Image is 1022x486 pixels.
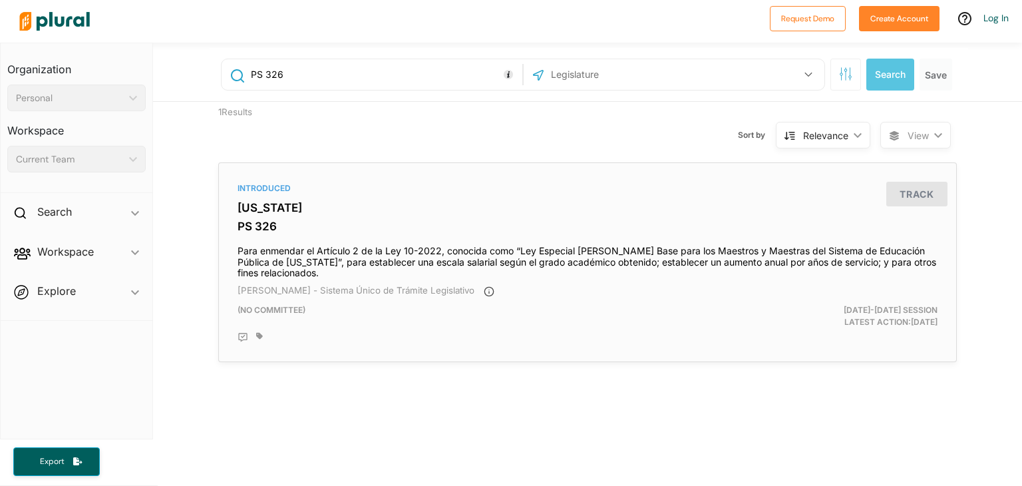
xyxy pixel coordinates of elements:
[803,128,848,142] div: Relevance
[13,447,100,476] button: Export
[738,129,776,141] span: Sort by
[7,111,146,140] h3: Workspace
[920,59,952,91] button: Save
[908,128,929,142] span: View
[250,62,519,87] input: Enter keywords, bill # or legislator name
[866,59,914,91] button: Search
[983,12,1009,24] a: Log In
[770,6,846,31] button: Request Demo
[238,285,474,296] span: [PERSON_NAME] - Sistema Único de Trámite Legislativo
[238,182,937,194] div: Introduced
[238,239,937,279] h4: Para enmendar el Artículo 2 de la Ley 10-2022, conocida como “Ley Especial [PERSON_NAME] Base par...
[502,69,514,81] div: Tooltip anchor
[886,182,947,206] button: Track
[238,201,937,214] h3: [US_STATE]
[37,204,72,219] h2: Search
[256,332,263,340] div: Add tags
[16,152,124,166] div: Current Team
[550,62,692,87] input: Legislature
[16,91,124,105] div: Personal
[770,11,846,25] a: Request Demo
[7,50,146,79] h3: Organization
[31,456,73,467] span: Export
[844,305,937,315] span: [DATE]-[DATE] Session
[228,304,707,328] div: (no committee)
[859,11,939,25] a: Create Account
[208,102,398,152] div: 1 Results
[859,6,939,31] button: Create Account
[238,220,937,233] h3: PS 326
[707,304,947,328] div: Latest Action: [DATE]
[238,332,248,343] div: Add Position Statement
[839,67,852,79] span: Search Filters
